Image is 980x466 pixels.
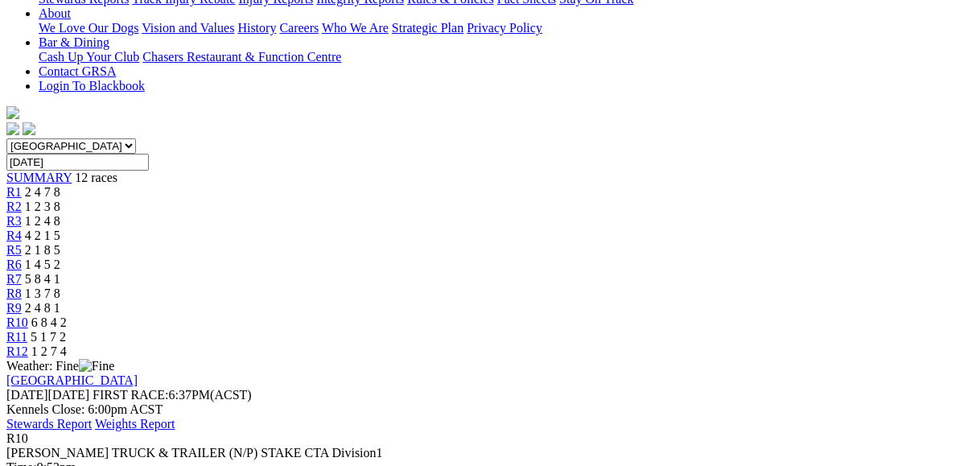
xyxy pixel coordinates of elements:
[25,287,60,300] span: 1 3 7 8
[25,185,60,199] span: 2 4 7 8
[31,315,67,329] span: 6 8 4 2
[142,50,341,64] a: Chasers Restaurant & Function Centre
[6,200,22,213] a: R2
[322,21,389,35] a: Who We Are
[25,301,60,315] span: 2 4 8 1
[6,122,19,135] img: facebook.svg
[6,388,48,402] span: [DATE]
[95,417,175,431] a: Weights Report
[392,21,463,35] a: Strategic Plan
[6,431,28,445] span: R10
[6,106,19,119] img: logo-grsa-white.png
[79,359,114,373] img: Fine
[279,21,319,35] a: Careers
[6,301,22,315] a: R9
[6,344,28,358] a: R12
[237,21,276,35] a: History
[6,315,28,329] a: R10
[6,446,964,460] div: [PERSON_NAME] TRUCK & TRAILER (N/P) STAKE CTA Division1
[25,243,60,257] span: 2 1 8 5
[39,21,138,35] a: We Love Our Dogs
[39,79,145,93] a: Login To Blackbook
[6,171,72,184] a: SUMMARY
[6,359,114,373] span: Weather: Fine
[6,185,22,199] a: R1
[6,373,138,387] a: [GEOGRAPHIC_DATA]
[25,272,60,286] span: 5 8 4 1
[93,388,168,402] span: FIRST RACE:
[25,229,60,242] span: 4 2 1 5
[39,50,139,64] a: Cash Up Your Club
[39,35,109,49] a: Bar & Dining
[31,344,67,358] span: 1 2 7 4
[25,200,60,213] span: 1 2 3 8
[39,21,964,35] div: About
[39,6,71,20] a: About
[142,21,234,35] a: Vision and Values
[6,272,22,286] a: R7
[39,50,964,64] div: Bar & Dining
[25,258,60,271] span: 1 4 5 2
[6,258,22,271] a: R6
[75,171,117,184] span: 12 races
[6,243,22,257] a: R5
[31,330,66,344] span: 5 1 7 2
[23,122,35,135] img: twitter.svg
[39,64,116,78] a: Contact GRSA
[25,214,60,228] span: 1 2 4 8
[6,417,92,431] a: Stewards Report
[6,214,22,228] a: R3
[6,402,964,417] div: Kennels Close: 6:00pm ACST
[6,330,27,344] a: R11
[93,388,252,402] span: 6:37PM(ACST)
[6,154,149,171] input: Select date
[6,287,22,300] a: R8
[6,388,89,402] span: [DATE]
[467,21,542,35] a: Privacy Policy
[6,229,22,242] a: R4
